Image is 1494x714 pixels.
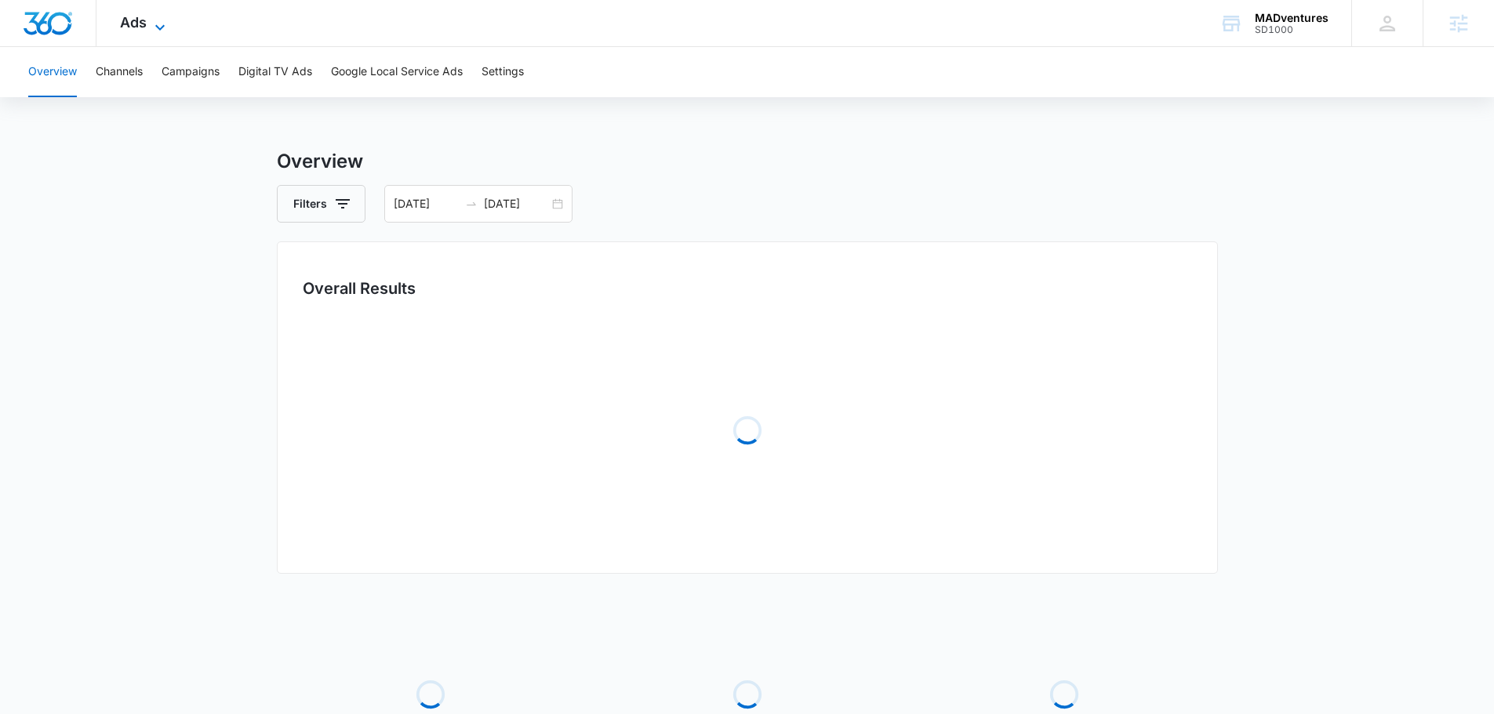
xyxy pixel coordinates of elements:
div: account name [1255,12,1329,24]
button: Digital TV Ads [238,47,312,97]
input: Start date [394,195,459,212]
button: Channels [96,47,143,97]
button: Filters [277,185,365,223]
span: to [465,198,478,210]
h3: Overview [277,147,1218,176]
span: swap-right [465,198,478,210]
div: account id [1255,24,1329,35]
input: End date [484,195,549,212]
h3: Overall Results [303,277,416,300]
span: Ads [120,14,147,31]
button: Google Local Service Ads [331,47,463,97]
button: Campaigns [162,47,220,97]
button: Overview [28,47,77,97]
button: Settings [482,47,524,97]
